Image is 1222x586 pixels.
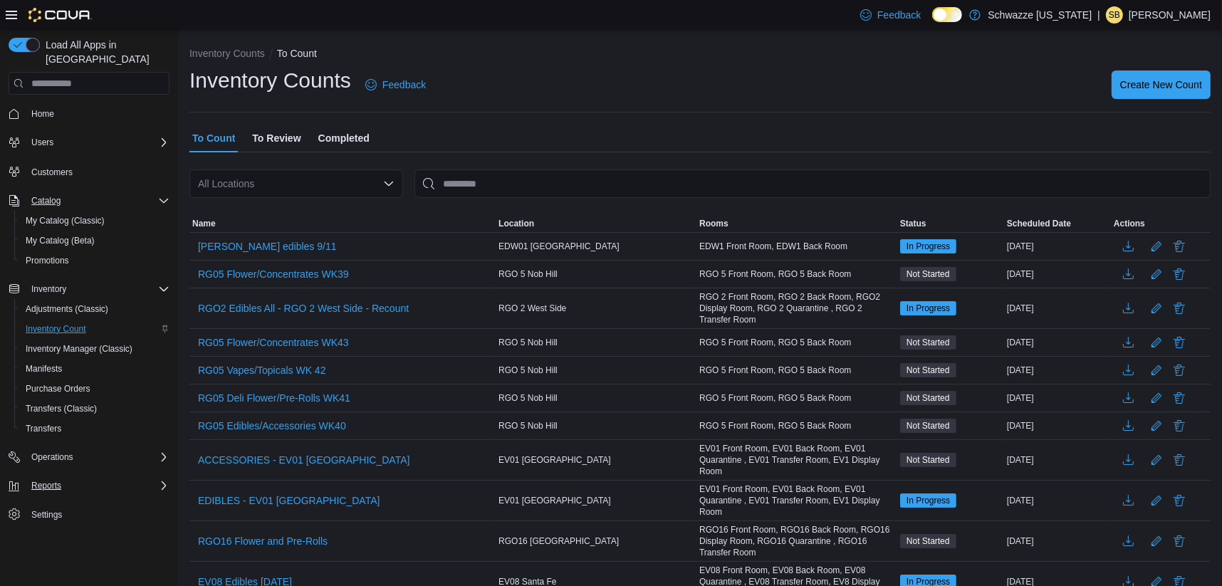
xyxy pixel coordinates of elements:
span: Reports [31,480,61,491]
button: Edit count details [1148,530,1165,552]
span: RGO 5 Nob Hill [498,420,558,431]
span: Home [26,105,169,122]
button: RGO16 Flower and Pre-Rolls [192,530,333,552]
span: Load All Apps in [GEOGRAPHIC_DATA] [40,38,169,66]
p: | [1097,6,1100,23]
a: Adjustments (Classic) [20,300,114,318]
span: RG05 Edibles/Accessories WK40 [198,419,346,433]
span: Not Started [907,419,950,432]
button: Delete [1171,389,1188,407]
div: [DATE] [1004,334,1111,351]
span: Purchase Orders [26,383,90,394]
span: In Progress [900,301,956,315]
span: Not Started [900,534,956,548]
button: Delete [1171,492,1188,509]
span: Transfers [20,420,169,437]
button: My Catalog (Classic) [14,211,175,231]
span: SB [1109,6,1120,23]
button: RG05 Edibles/Accessories WK40 [192,415,352,436]
button: Name [189,215,496,232]
button: Delete [1171,362,1188,379]
span: RGO16 [GEOGRAPHIC_DATA] [498,535,619,547]
span: Purchase Orders [20,380,169,397]
a: Inventory Manager (Classic) [20,340,138,357]
button: [PERSON_NAME] edibles 9/11 [192,236,343,257]
span: Inventory Manager (Classic) [20,340,169,357]
span: ACCESSORIES - EV01 [GEOGRAPHIC_DATA] [198,453,409,467]
div: [DATE] [1004,492,1111,509]
a: Feedback [855,1,926,29]
span: Name [192,218,216,229]
button: Adjustments (Classic) [14,299,175,319]
button: Location [496,215,696,232]
button: RG05 Deli Flower/Pre-Rolls WK41 [192,387,356,409]
span: Promotions [26,255,69,266]
span: Inventory Count [26,323,86,335]
button: Transfers (Classic) [14,399,175,419]
span: Completed [318,124,370,152]
span: Catalog [31,195,61,206]
span: Operations [26,449,169,466]
span: Transfers (Classic) [26,403,97,414]
span: Not Started [907,364,950,377]
span: Promotions [20,252,169,269]
span: Home [31,108,54,120]
span: RG05 Flower/Concentrates WK43 [198,335,349,350]
div: RGO 5 Front Room, RGO 5 Back Room [696,362,897,379]
span: Not Started [907,392,950,404]
span: RG05 Deli Flower/Pre-Rolls WK41 [198,391,350,405]
span: RG05 Vapes/Topicals WK 42 [198,363,326,377]
span: In Progress [907,240,950,253]
span: Adjustments (Classic) [20,300,169,318]
button: Operations [3,447,175,467]
button: Transfers [14,419,175,439]
span: My Catalog (Classic) [20,212,169,229]
span: Not Started [900,391,956,405]
span: Not Started [907,268,950,281]
span: Users [31,137,53,148]
span: Not Started [900,419,956,433]
a: Transfers (Classic) [20,400,103,417]
span: Not Started [900,335,956,350]
span: Transfers (Classic) [20,400,169,417]
span: In Progress [907,302,950,315]
button: Inventory Count [14,319,175,339]
div: [DATE] [1004,389,1111,407]
span: Inventory [31,283,66,295]
button: Delete [1171,238,1188,255]
button: RG05 Vapes/Topicals WK 42 [192,360,332,381]
span: Inventory Count [20,320,169,338]
span: Operations [31,451,73,463]
a: Manifests [20,360,68,377]
h1: Inventory Counts [189,66,351,95]
a: Customers [26,164,78,181]
button: Delete [1171,533,1188,550]
button: Edit count details [1148,360,1165,381]
button: Reports [3,476,175,496]
div: [DATE] [1004,533,1111,550]
span: Status [900,218,926,229]
button: Edit count details [1148,449,1165,471]
button: Home [3,103,175,124]
div: [DATE] [1004,266,1111,283]
button: Operations [26,449,79,466]
span: RGO2 Edibles All - RGO 2 West Side - Recount [198,301,409,315]
a: My Catalog (Beta) [20,232,100,249]
button: Edit count details [1148,387,1165,409]
button: Users [26,134,59,151]
button: Promotions [14,251,175,271]
div: RGO 5 Front Room, RGO 5 Back Room [696,266,897,283]
button: Edit count details [1148,236,1165,257]
a: Promotions [20,252,75,269]
button: Delete [1171,266,1188,283]
button: Manifests [14,359,175,379]
button: Create New Count [1112,70,1211,99]
span: Not Started [900,267,956,281]
button: Reports [26,477,67,494]
span: Customers [31,167,73,178]
span: Manifests [20,360,169,377]
span: Transfers [26,423,61,434]
nav: An example of EuiBreadcrumbs [189,46,1211,63]
span: Settings [31,509,62,520]
button: RG05 Flower/Concentrates WK43 [192,332,355,353]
